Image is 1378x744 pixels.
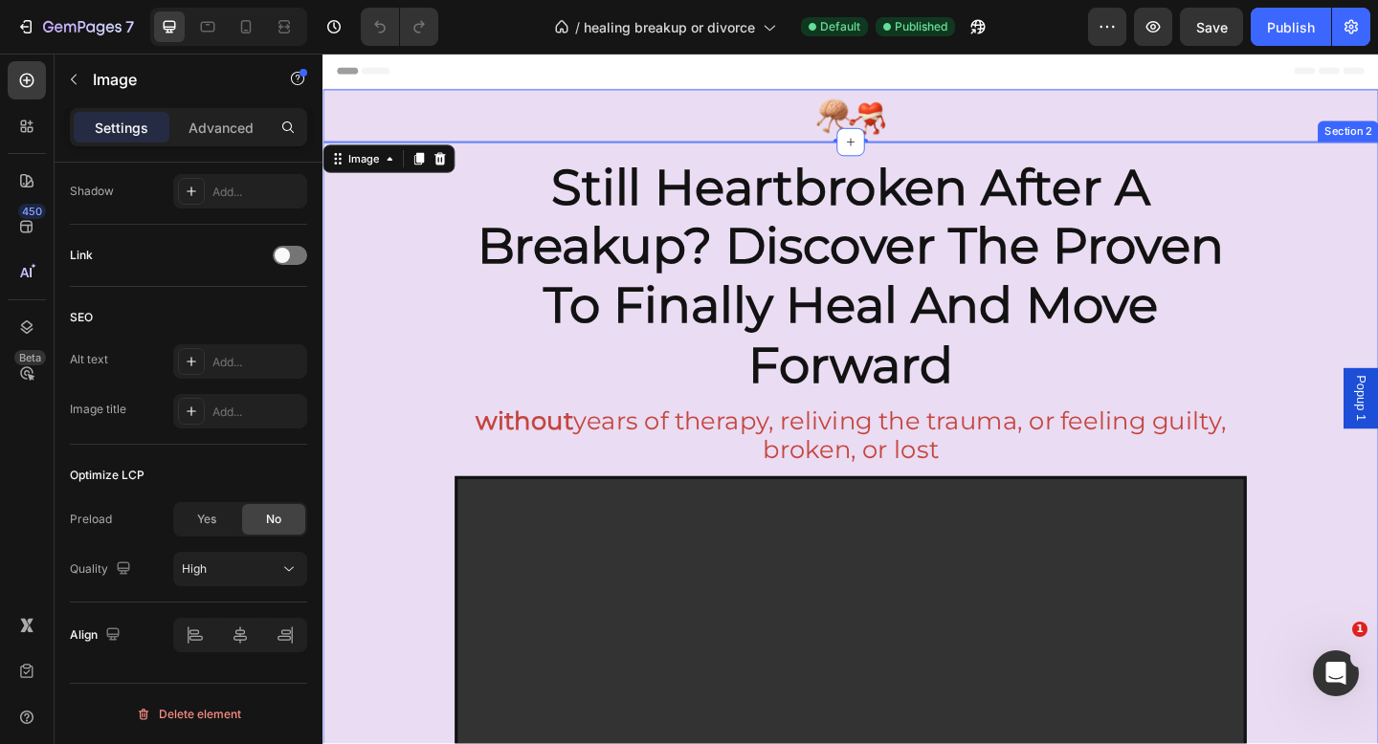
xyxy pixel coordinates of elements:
[1251,8,1331,46] button: Publish
[70,623,124,648] div: Align
[167,383,273,416] strong: without
[173,552,307,586] button: High
[70,557,135,582] div: Quality
[1086,77,1145,94] div: Section 2
[70,247,93,264] div: Link
[1352,622,1367,637] span: 1
[70,511,112,528] div: Preload
[93,68,256,91] p: Image
[182,561,207,576] span: High
[361,8,438,46] div: Undo/Redo
[212,404,302,421] div: Add...
[70,467,144,484] div: Optimize LCP
[1313,650,1359,696] iframe: Intercom live chat
[18,204,46,219] div: 450
[145,384,1003,449] p: years of therapy, reliving the trauma, or feeling guilty, broken, or lost
[95,118,148,138] p: Settings
[70,309,93,326] div: SEO
[8,8,143,46] button: 7
[212,354,302,371] div: Add...
[70,183,114,200] div: Shadow
[1196,19,1228,35] span: Save
[820,18,860,35] span: Default
[322,54,1378,744] iframe: Design area
[125,15,134,38] p: 7
[24,106,65,123] div: Image
[70,351,108,368] div: Alt text
[189,118,254,138] p: Advanced
[1180,8,1243,46] button: Save
[168,113,981,371] strong: still heartbroken after a breakup? discover the proven to finally heal and move forward
[575,17,580,37] span: /
[70,699,307,730] button: Delete element
[14,350,46,365] div: Beta
[70,401,126,418] div: Image title
[136,703,241,726] div: Delete element
[1120,350,1139,400] span: Popup 1
[584,17,755,37] span: healing breakup or divorce
[1267,17,1315,37] div: Publish
[895,18,947,35] span: Published
[212,184,302,201] div: Add...
[266,511,281,528] span: No
[197,511,216,528] span: Yes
